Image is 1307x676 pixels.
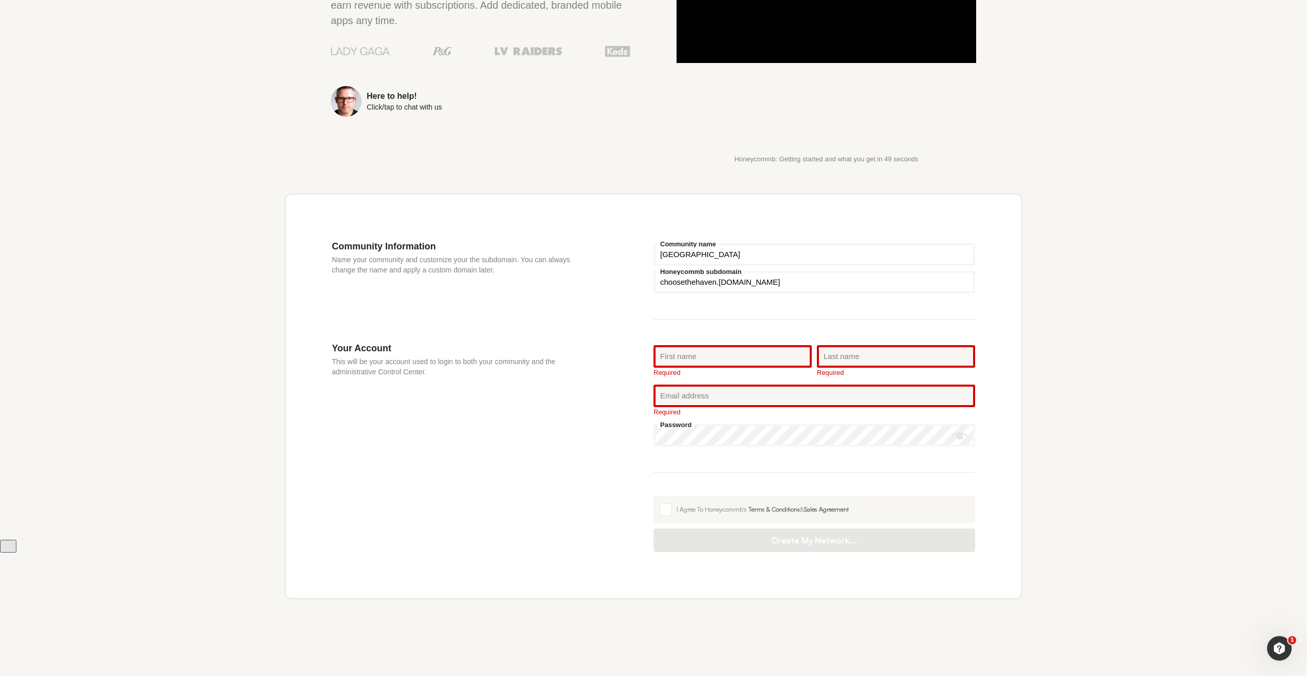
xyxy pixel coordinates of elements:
label: Password [658,421,694,428]
button: Create My Network... [653,529,975,552]
span: Create My Network... [664,535,965,545]
input: Community name [653,243,975,266]
input: Email address [653,385,975,407]
input: First name [653,345,812,368]
input: Last name [817,345,975,368]
iframe: Intercom live chat [1267,636,1292,661]
button: Show password [952,428,967,443]
span: 1 [1288,636,1296,644]
label: Honeycommb subdomain [658,268,744,275]
input: your-subdomain.honeycommb.com [653,271,975,293]
label: Community name [658,241,719,247]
